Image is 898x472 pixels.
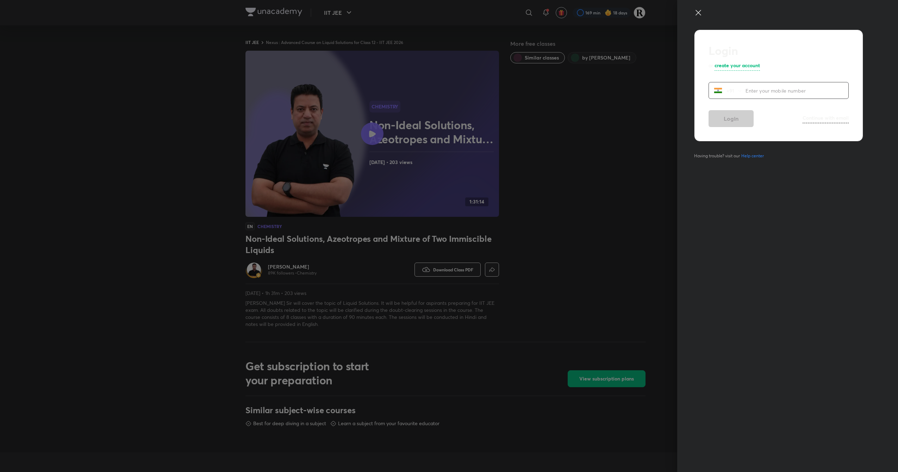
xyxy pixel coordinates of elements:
p: +91 [722,87,737,94]
h6: create your account [715,62,760,69]
h6: Continue with email [803,114,849,121]
span: Having trouble? visit our [694,153,767,159]
button: Login [709,110,754,127]
h2: Login [709,44,849,57]
a: Help center [740,153,765,159]
p: or [709,62,713,71]
a: Continue with email [803,114,849,123]
a: create your account [715,62,760,71]
img: India [714,86,722,95]
input: Enter your mobile number [746,83,848,98]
